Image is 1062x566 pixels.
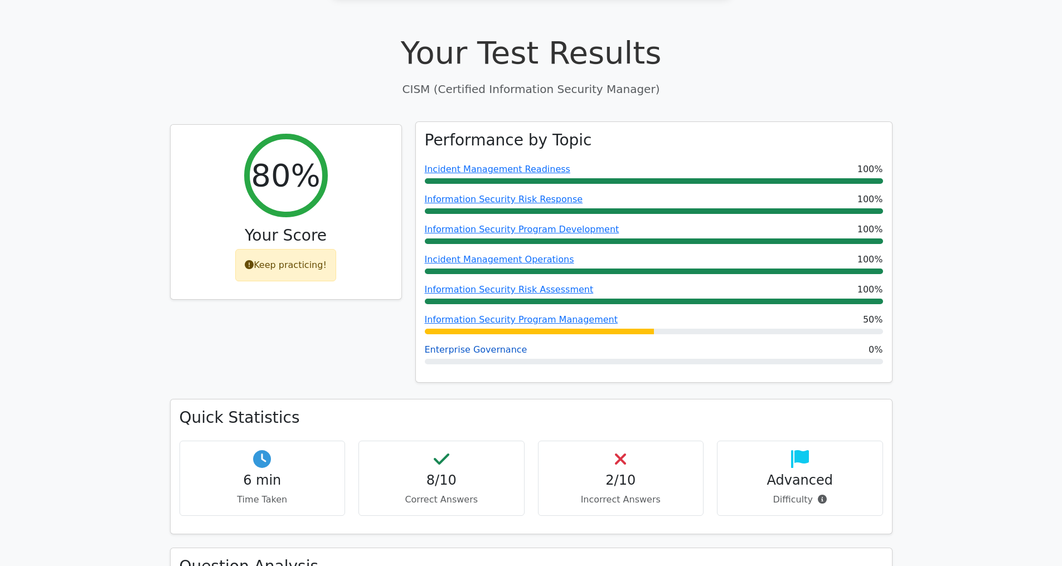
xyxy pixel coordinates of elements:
[189,472,336,489] h4: 6 min
[547,493,695,506] p: Incorrect Answers
[547,472,695,489] h4: 2/10
[863,313,883,326] span: 50%
[368,472,515,489] h4: 8/10
[425,131,592,150] h3: Performance by Topic
[857,283,883,296] span: 100%
[425,194,583,204] a: Information Security Risk Response
[726,493,874,506] p: Difficulty
[180,226,392,245] h3: Your Score
[425,284,594,295] a: Information Security Risk Assessment
[425,254,574,265] a: Incident Management Operations
[251,157,320,194] h2: 80%
[368,493,515,506] p: Correct Answers
[170,81,893,97] p: CISM (Certified Information Security Manager)
[189,493,336,506] p: Time Taken
[857,223,883,236] span: 100%
[425,344,527,355] a: Enterprise Governance
[170,34,893,71] h1: Your Test Results
[857,253,883,266] span: 100%
[425,224,619,235] a: Information Security Program Development
[235,249,336,281] div: Keep practicing!
[180,408,883,427] h3: Quick Statistics
[869,343,882,357] span: 0%
[425,164,570,174] a: Incident Management Readiness
[857,193,883,206] span: 100%
[425,314,618,325] a: Information Security Program Management
[857,163,883,176] span: 100%
[726,472,874,489] h4: Advanced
